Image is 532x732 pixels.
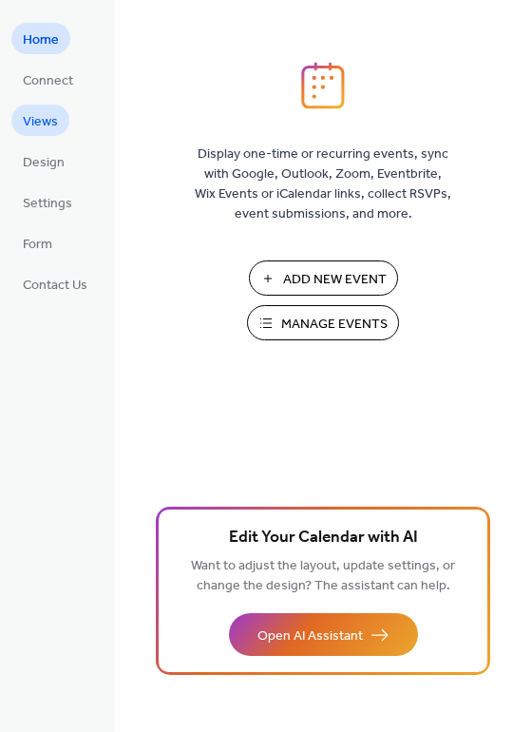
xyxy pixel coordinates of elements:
button: Manage Events [247,305,399,340]
span: Display one-time or recurring events, sync with Google, Outlook, Zoom, Eventbrite, Wix Events or ... [195,144,451,224]
span: Views [23,112,58,132]
button: Add New Event [249,260,398,296]
span: Home [23,30,59,50]
span: Settings [23,194,72,214]
span: Want to adjust the layout, update settings, or change the design? The assistant can help. [191,553,455,599]
img: logo_icon.svg [301,62,345,109]
a: Connect [11,64,85,95]
a: Form [11,227,64,259]
button: Open AI Assistant [229,613,418,656]
a: Views [11,105,69,136]
span: Edit Your Calendar with AI [229,525,418,551]
a: Settings [11,186,84,218]
a: Contact Us [11,268,99,299]
span: Design [23,153,65,173]
span: Manage Events [281,315,388,335]
a: Home [11,23,70,54]
span: Add New Event [283,270,387,290]
a: Design [11,145,76,177]
span: Connect [23,71,73,91]
span: Form [23,235,52,255]
span: Open AI Assistant [257,626,363,646]
span: Contact Us [23,276,87,296]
